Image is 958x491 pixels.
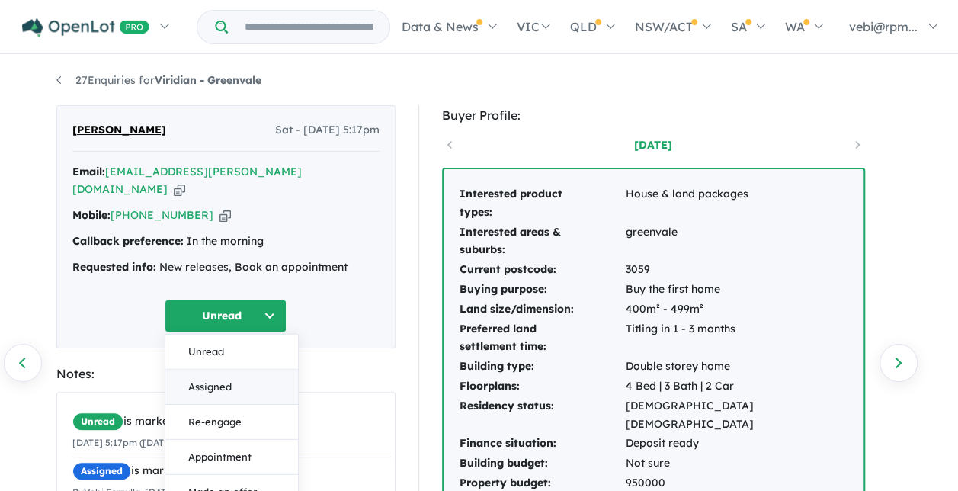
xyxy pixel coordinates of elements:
span: vebi@rpm... [849,19,918,34]
span: Assigned [72,462,131,480]
td: Deposit ready [625,434,848,454]
strong: Mobile: [72,208,111,222]
td: Finance situation: [459,434,625,454]
div: New releases, Book an appointment [72,258,380,277]
td: Land size/dimension: [459,300,625,319]
td: House & land packages [625,185,848,223]
td: Double storey home [625,357,848,377]
span: [PERSON_NAME] [72,121,166,140]
img: Openlot PRO Logo White [22,18,149,37]
input: Try estate name, suburb, builder or developer [231,11,386,43]
button: Re-engage [165,404,298,439]
td: Preferred land settlement time: [459,319,625,358]
td: Buying purpose: [459,280,625,300]
a: 27Enquiries forViridian - Greenvale [56,73,261,87]
td: 3059 [625,260,848,280]
span: Unread [72,412,123,431]
a: [EMAIL_ADDRESS][PERSON_NAME][DOMAIN_NAME] [72,165,302,197]
td: Building budget: [459,454,625,473]
strong: Viridian - Greenvale [155,73,261,87]
div: is marked. [72,412,391,431]
div: Buyer Profile: [442,105,865,126]
td: Interested product types: [459,185,625,223]
div: Notes: [56,364,396,384]
span: Sat - [DATE] 5:17pm [275,121,380,140]
nav: breadcrumb [56,72,902,90]
td: Residency status: [459,396,625,435]
div: is marked. [72,462,391,480]
td: Floorplans: [459,377,625,396]
small: [DATE] 5:17pm ([DATE]) [72,437,176,448]
div: In the morning [72,233,380,251]
button: Assigned [165,369,298,404]
button: Copy [174,181,185,197]
td: Not sure [625,454,848,473]
button: Copy [219,207,231,223]
td: Buy the first home [625,280,848,300]
button: Unread [165,300,287,332]
td: Building type: [459,357,625,377]
td: greenvale [625,223,848,261]
td: [DEMOGRAPHIC_DATA] [DEMOGRAPHIC_DATA] [625,396,848,435]
td: Titling in 1 - 3 months [625,319,848,358]
button: Appointment [165,439,298,474]
td: 4 Bed | 3 Bath | 2 Car [625,377,848,396]
td: 400m² - 499m² [625,300,848,319]
strong: Callback preference: [72,234,184,248]
td: Interested areas & suburbs: [459,223,625,261]
a: [PHONE_NUMBER] [111,208,213,222]
strong: Email: [72,165,105,178]
a: [DATE] [588,137,718,152]
td: Current postcode: [459,260,625,280]
button: Unread [165,334,298,369]
strong: Requested info: [72,260,156,274]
